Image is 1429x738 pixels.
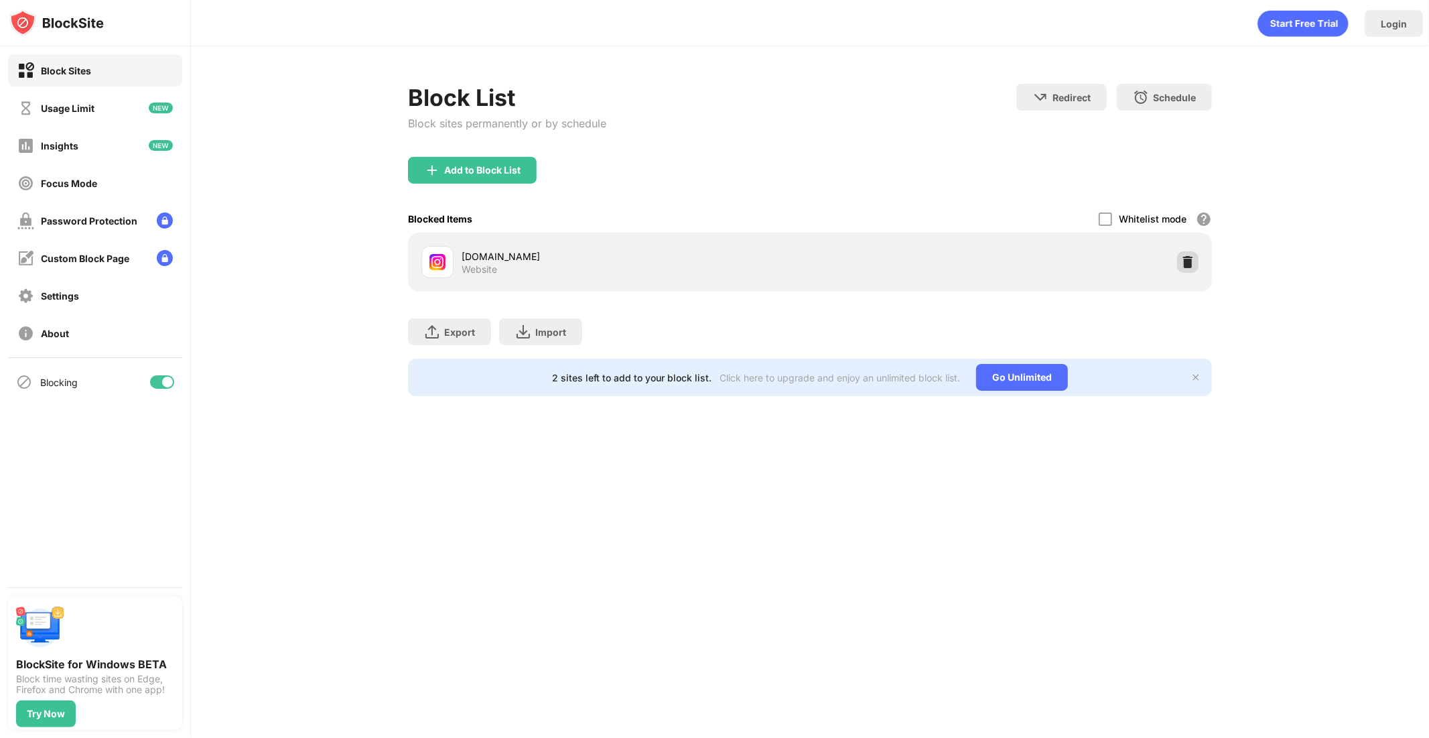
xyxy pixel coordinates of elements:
div: Custom Block Page [41,253,129,264]
div: Blocked Items [408,213,472,225]
div: Usage Limit [41,103,94,114]
div: Click here to upgrade and enjoy an unlimited block list. [720,372,960,383]
div: Block Sites [41,65,91,76]
img: about-off.svg [17,325,34,342]
div: Website [462,263,497,275]
div: 2 sites left to add to your block list. [552,372,711,383]
img: new-icon.svg [149,140,173,151]
img: time-usage-off.svg [17,100,34,117]
img: customize-block-page-off.svg [17,250,34,267]
div: Blocking [40,377,78,388]
div: Insights [41,140,78,151]
img: new-icon.svg [149,103,173,113]
div: Block List [408,84,606,111]
div: Settings [41,290,79,302]
div: Block sites permanently or by schedule [408,117,606,130]
div: Schedule [1153,92,1196,103]
img: password-protection-off.svg [17,212,34,229]
img: settings-off.svg [17,288,34,304]
div: Import [535,326,566,338]
img: favicons [429,254,446,270]
div: Try Now [27,709,65,719]
div: BlockSite for Windows BETA [16,658,174,671]
div: Password Protection [41,215,137,227]
div: Whitelist mode [1119,213,1186,225]
div: Login [1381,18,1407,29]
img: x-button.svg [1190,372,1201,383]
div: animation [1257,10,1349,37]
img: lock-menu.svg [157,212,173,229]
img: logo-blocksite.svg [9,9,104,36]
div: Redirect [1052,92,1091,103]
img: push-desktop.svg [16,604,64,652]
img: lock-menu.svg [157,250,173,266]
div: About [41,328,69,339]
div: Export [444,326,475,338]
img: insights-off.svg [17,137,34,154]
div: Block time wasting sites on Edge, Firefox and Chrome with one app! [16,674,174,695]
div: Go Unlimited [976,364,1068,391]
img: focus-off.svg [17,175,34,192]
div: Focus Mode [41,178,97,189]
div: Add to Block List [444,165,521,176]
div: [DOMAIN_NAME] [462,249,810,263]
img: block-on.svg [17,62,34,79]
img: blocking-icon.svg [16,374,32,390]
